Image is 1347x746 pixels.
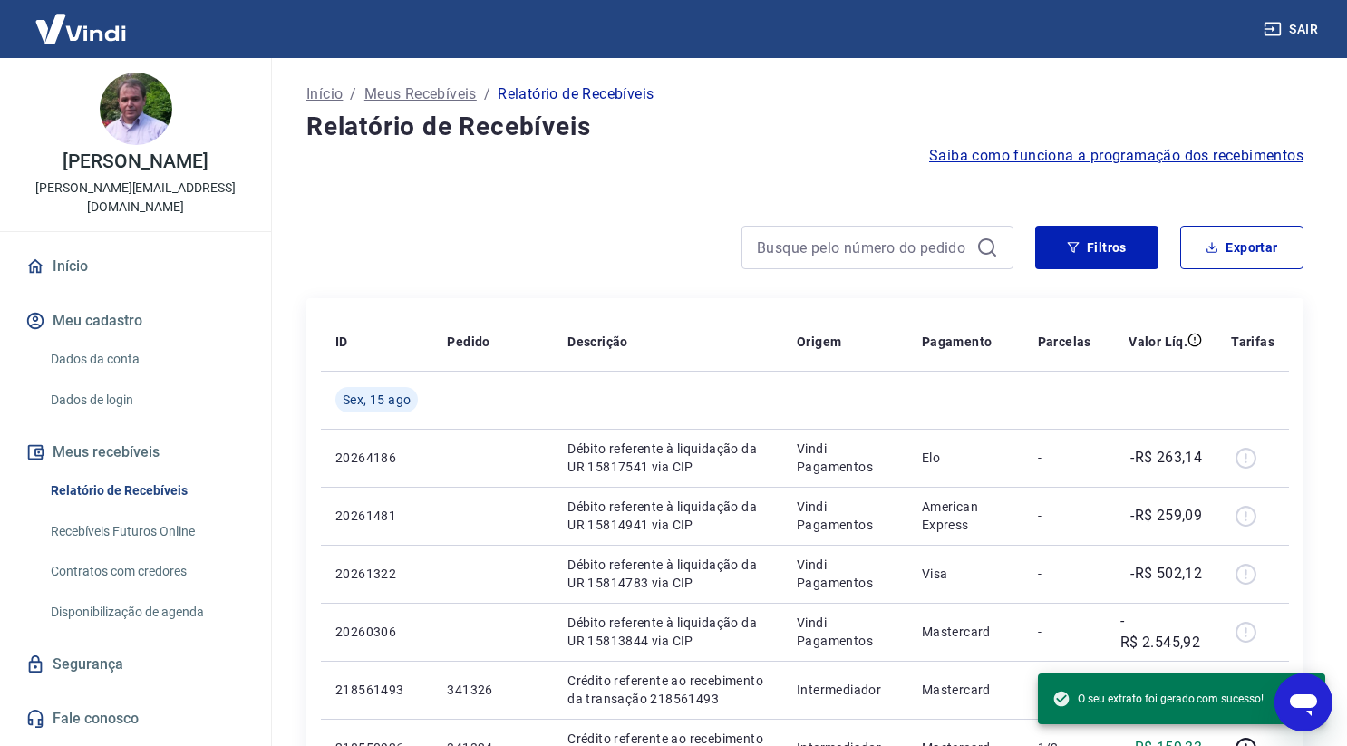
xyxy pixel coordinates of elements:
[1038,449,1091,467] p: -
[1274,673,1332,731] iframe: Botão para abrir a janela de mensagens
[447,681,538,699] p: 341326
[447,333,489,351] p: Pedido
[1130,447,1202,469] p: -R$ 263,14
[1038,333,1091,351] p: Parcelas
[335,449,418,467] p: 20264186
[922,449,1009,467] p: Elo
[567,440,768,476] p: Débito referente à liquidação da UR 15817541 via CIP
[929,145,1303,167] a: Saiba como funciona a programação dos recebimentos
[100,73,172,145] img: 4b74dfa4-b100-4a2e-b8df-61caf4315b77.jpeg
[44,382,249,419] a: Dados de login
[364,83,477,105] a: Meus Recebíveis
[1035,226,1158,269] button: Filtros
[335,507,418,525] p: 20261481
[335,333,348,351] p: ID
[797,498,893,534] p: Vindi Pagamentos
[44,594,249,631] a: Disponibilização de agenda
[567,672,768,708] p: Crédito referente ao recebimento da transação 218561493
[1129,333,1187,351] p: Valor Líq.
[44,472,249,509] a: Relatório de Recebíveis
[498,83,654,105] p: Relatório de Recebíveis
[22,1,140,56] img: Vindi
[15,179,257,217] p: [PERSON_NAME][EMAIL_ADDRESS][DOMAIN_NAME]
[1130,563,1202,585] p: -R$ 502,12
[922,565,1009,583] p: Visa
[1180,226,1303,269] button: Exportar
[567,333,628,351] p: Descrição
[922,623,1009,641] p: Mastercard
[922,333,993,351] p: Pagamento
[1231,333,1274,351] p: Tarifas
[1038,565,1091,583] p: -
[22,301,249,341] button: Meu cadastro
[350,83,356,105] p: /
[797,556,893,592] p: Vindi Pagamentos
[22,432,249,472] button: Meus recebíveis
[567,498,768,534] p: Débito referente à liquidação da UR 15814941 via CIP
[22,699,249,739] a: Fale conosco
[1052,690,1264,708] span: O seu extrato foi gerado com sucesso!
[567,556,768,592] p: Débito referente à liquidação da UR 15814783 via CIP
[22,247,249,286] a: Início
[335,681,418,699] p: 218561493
[1038,507,1091,525] p: -
[44,513,249,550] a: Recebíveis Futuros Online
[797,440,893,476] p: Vindi Pagamentos
[922,498,1009,534] p: American Express
[484,83,490,105] p: /
[1038,623,1091,641] p: -
[306,83,343,105] a: Início
[797,333,841,351] p: Origem
[44,553,249,590] a: Contratos com credores
[797,681,893,699] p: Intermediador
[1130,505,1202,527] p: -R$ 259,09
[22,644,249,684] a: Segurança
[797,614,893,650] p: Vindi Pagamentos
[63,152,208,171] p: [PERSON_NAME]
[922,681,1009,699] p: Mastercard
[343,391,411,409] span: Sex, 15 ago
[757,234,969,261] input: Busque pelo número do pedido
[1120,610,1202,654] p: -R$ 2.545,92
[44,341,249,378] a: Dados da conta
[1260,13,1325,46] button: Sair
[335,623,418,641] p: 20260306
[567,614,768,650] p: Débito referente à liquidação da UR 15813844 via CIP
[335,565,418,583] p: 20261322
[306,109,1303,145] h4: Relatório de Recebíveis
